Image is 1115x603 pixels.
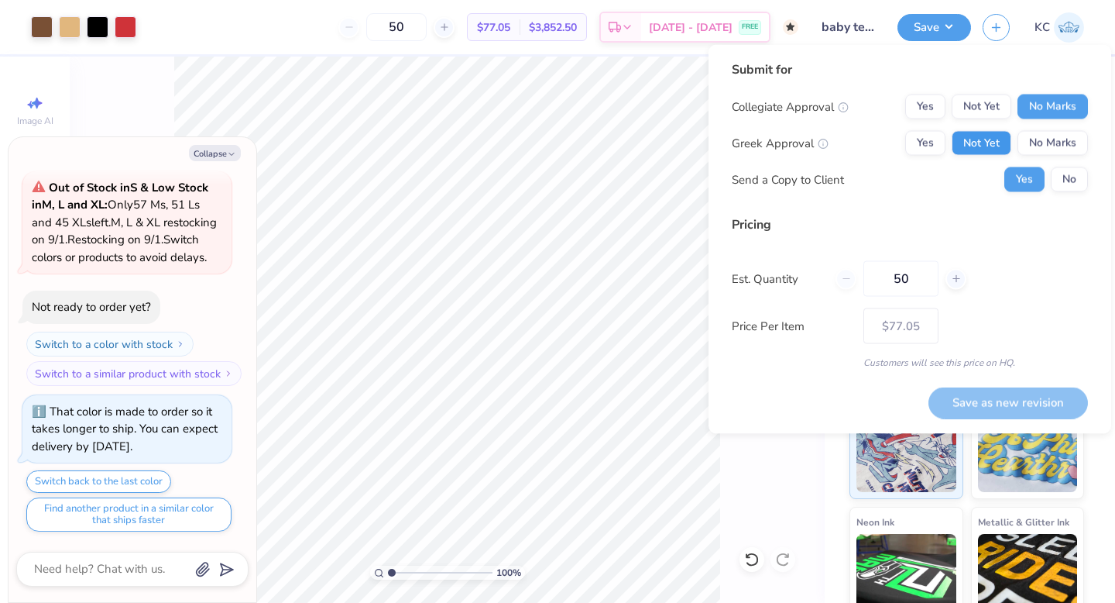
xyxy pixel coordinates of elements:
[189,145,241,161] button: Collapse
[732,60,1088,79] div: Submit for
[732,134,829,152] div: Greek Approval
[26,361,242,386] button: Switch to a similar product with stock
[1004,167,1045,192] button: Yes
[32,180,217,265] span: Only 57 Ms, 51 Ls and 45 XLs left. M, L & XL restocking on 9/1. Restocking on 9/1. Switch colors ...
[732,98,849,115] div: Collegiate Approval
[366,13,427,41] input: – –
[529,19,577,36] span: $3,852.50
[742,22,758,33] span: FREE
[905,131,945,156] button: Yes
[732,270,824,288] label: Est. Quantity
[26,498,232,532] button: Find another product in a similar color that ships faster
[863,261,938,297] input: – –
[649,19,732,36] span: [DATE] - [DATE]
[1034,12,1084,43] a: KC
[732,317,852,335] label: Price Per Item
[856,514,894,530] span: Neon Ink
[978,415,1078,492] img: Puff Ink
[1034,19,1050,36] span: KC
[952,95,1011,119] button: Not Yet
[1054,12,1084,43] img: Kaitlyn Carruth
[905,95,945,119] button: Yes
[26,332,194,357] button: Switch to a color with stock
[952,131,1011,156] button: Not Yet
[224,369,233,378] img: Switch to a similar product with stock
[32,404,218,454] div: That color is made to order so it takes longer to ship. You can expect delivery by [DATE].
[732,171,844,188] div: Send a Copy to Client
[26,470,171,493] button: Switch back to the last color
[897,14,971,41] button: Save
[32,299,151,315] div: Not ready to order yet?
[1017,95,1088,119] button: No Marks
[1051,167,1088,192] button: No
[1017,131,1088,156] button: No Marks
[496,566,521,580] span: 100 %
[856,415,956,492] img: Standard
[732,215,1088,234] div: Pricing
[810,12,886,43] input: Untitled Design
[176,339,185,349] img: Switch to a color with stock
[732,356,1088,370] div: Customers will see this price on HQ.
[17,115,53,127] span: Image AI
[477,19,510,36] span: $77.05
[978,514,1069,530] span: Metallic & Glitter Ink
[49,180,140,195] strong: Out of Stock in S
